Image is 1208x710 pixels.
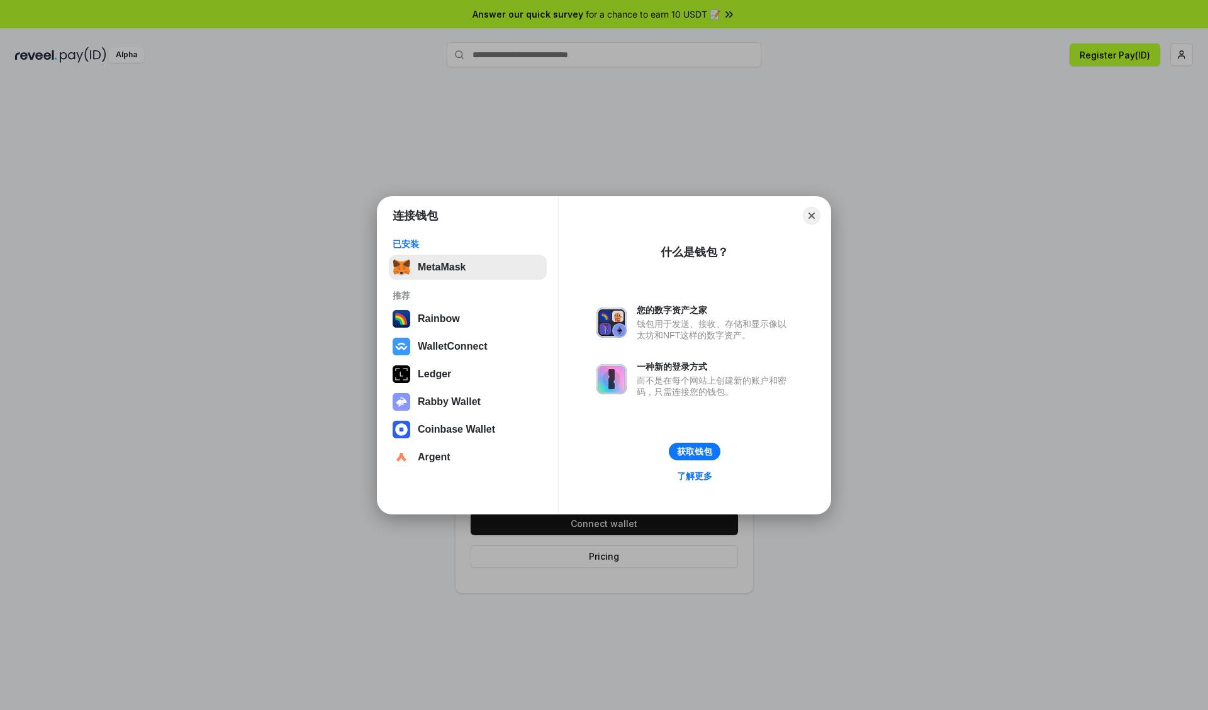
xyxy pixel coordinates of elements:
[393,393,410,411] img: svg+xml,%3Csvg%20xmlns%3D%22http%3A%2F%2Fwww.w3.org%2F2000%2Fsvg%22%20fill%3D%22none%22%20viewBox...
[393,310,410,328] img: svg+xml,%3Csvg%20width%3D%22120%22%20height%3D%22120%22%20viewBox%3D%220%200%20120%20120%22%20fil...
[637,375,793,397] div: 而不是在每个网站上创建新的账户和密码，只需连接您的钱包。
[669,468,720,484] a: 了解更多
[393,258,410,276] img: svg+xml,%3Csvg%20fill%3D%22none%22%20height%3D%2233%22%20viewBox%3D%220%200%2035%2033%22%20width%...
[661,245,729,260] div: 什么是钱包？
[637,361,793,372] div: 一种新的登录方式
[803,207,820,225] button: Close
[393,208,438,223] h1: 连接钱包
[389,389,547,414] button: Rabby Wallet
[418,313,460,324] div: Rainbow
[418,341,488,352] div: WalletConnect
[393,365,410,383] img: svg+xml,%3Csvg%20xmlns%3D%22http%3A%2F%2Fwww.w3.org%2F2000%2Fsvg%22%20width%3D%2228%22%20height%3...
[389,306,547,331] button: Rainbow
[389,417,547,442] button: Coinbase Wallet
[596,308,627,338] img: svg+xml,%3Csvg%20xmlns%3D%22http%3A%2F%2Fwww.w3.org%2F2000%2Fsvg%22%20fill%3D%22none%22%20viewBox...
[418,369,451,380] div: Ledger
[393,421,410,438] img: svg+xml,%3Csvg%20width%3D%2228%22%20height%3D%2228%22%20viewBox%3D%220%200%2028%2028%22%20fill%3D...
[393,338,410,355] img: svg+xml,%3Csvg%20width%3D%2228%22%20height%3D%2228%22%20viewBox%3D%220%200%2028%2028%22%20fill%3D...
[389,362,547,387] button: Ledger
[637,304,793,316] div: 您的数字资产之家
[389,445,547,470] button: Argent
[637,318,793,341] div: 钱包用于发送、接收、存储和显示像以太坊和NFT这样的数字资产。
[677,470,712,482] div: 了解更多
[677,446,712,457] div: 获取钱包
[596,364,627,394] img: svg+xml,%3Csvg%20xmlns%3D%22http%3A%2F%2Fwww.w3.org%2F2000%2Fsvg%22%20fill%3D%22none%22%20viewBox...
[393,448,410,466] img: svg+xml,%3Csvg%20width%3D%2228%22%20height%3D%2228%22%20viewBox%3D%220%200%2028%2028%22%20fill%3D...
[418,262,466,273] div: MetaMask
[418,452,450,463] div: Argent
[393,290,543,301] div: 推荐
[389,334,547,359] button: WalletConnect
[418,396,481,408] div: Rabby Wallet
[393,238,543,250] div: 已安装
[389,255,547,280] button: MetaMask
[669,443,720,460] button: 获取钱包
[418,424,495,435] div: Coinbase Wallet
